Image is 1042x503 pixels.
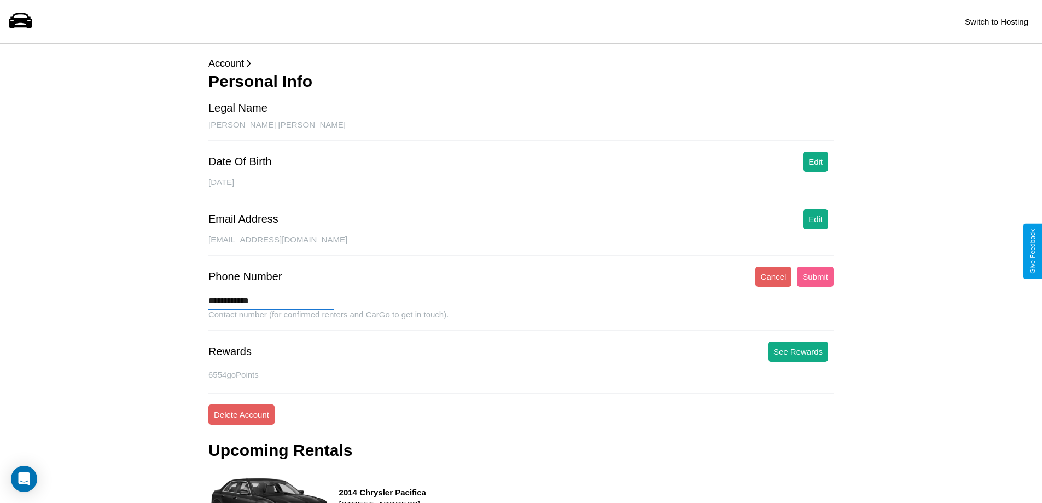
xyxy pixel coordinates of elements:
div: Contact number (for confirmed renters and CarGo to get in touch). [208,310,834,331]
p: 6554 goPoints [208,367,834,382]
button: Edit [803,152,828,172]
h3: Upcoming Rentals [208,441,352,460]
button: Submit [797,267,834,287]
button: See Rewards [768,342,828,362]
div: [DATE] [208,177,834,198]
div: [EMAIL_ADDRESS][DOMAIN_NAME] [208,235,834,256]
h3: 2014 Chrysler Pacifica [339,488,426,497]
div: Date Of Birth [208,155,272,168]
h3: Personal Info [208,72,834,91]
div: Give Feedback [1029,229,1037,274]
div: Open Intercom Messenger [11,466,37,492]
div: Email Address [208,213,278,226]
p: Account [208,55,834,72]
button: Switch to Hosting [959,11,1034,32]
button: Cancel [755,267,792,287]
div: Phone Number [208,270,282,283]
div: Legal Name [208,102,267,114]
button: Edit [803,209,828,229]
div: Rewards [208,345,252,358]
div: [PERSON_NAME] [PERSON_NAME] [208,120,834,141]
button: Delete Account [208,404,275,425]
